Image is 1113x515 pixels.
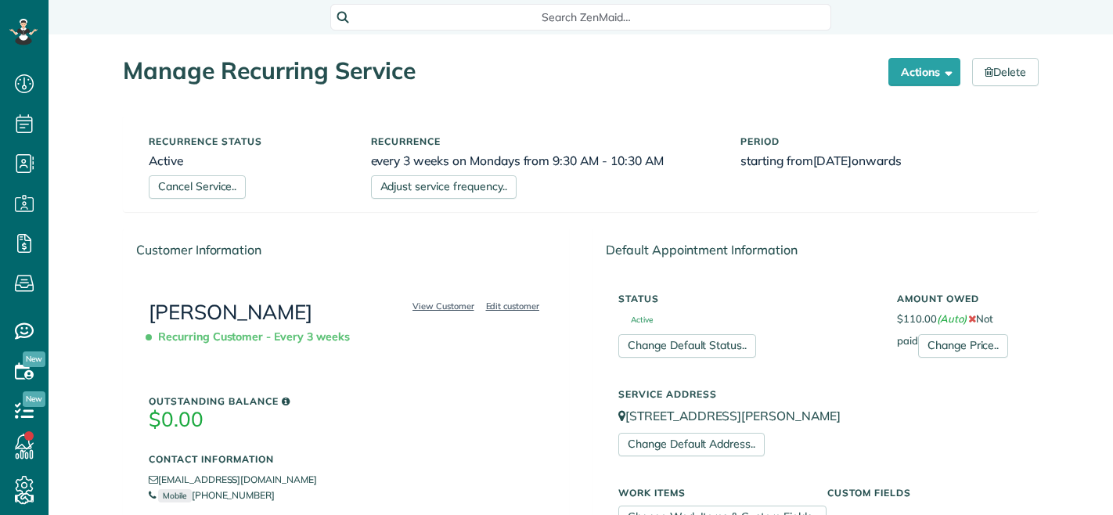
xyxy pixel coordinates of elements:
[885,286,1025,358] div: $110.00 Not paid
[123,58,877,84] h1: Manage Recurring Service
[618,334,756,358] a: Change Default Status..
[618,433,765,456] a: Change Default Address..
[618,294,873,304] h5: Status
[813,153,852,168] span: [DATE]
[149,323,356,351] span: Recurring Customer - Every 3 weeks
[972,58,1039,86] a: Delete
[897,294,1013,304] h5: Amount Owed
[740,154,1013,167] h6: starting from onwards
[149,409,544,431] h3: $0.00
[149,299,312,325] a: [PERSON_NAME]
[149,489,275,501] a: Mobile[PHONE_NUMBER]
[937,312,967,325] em: (Auto)
[158,489,192,502] small: Mobile
[408,299,479,313] a: View Customer
[149,454,544,464] h5: Contact Information
[149,136,348,146] h5: Recurrence status
[618,389,1013,399] h5: Service Address
[23,391,45,407] span: New
[371,154,718,167] h6: every 3 weeks on Mondays from 9:30 AM - 10:30 AM
[827,488,1013,498] h5: Custom Fields
[618,316,653,324] span: Active
[149,154,348,167] h6: Active
[149,175,246,199] a: Cancel Service..
[740,136,1013,146] h5: Period
[888,58,960,86] button: Actions
[918,334,1008,358] a: Change Price..
[618,488,804,498] h5: Work Items
[618,407,1013,425] p: [STREET_ADDRESS][PERSON_NAME]
[149,472,544,488] li: [EMAIL_ADDRESS][DOMAIN_NAME]
[593,229,1038,272] div: Default Appointment Information
[481,299,545,313] a: Edit customer
[124,229,569,272] div: Customer Information
[371,136,718,146] h5: Recurrence
[371,175,517,199] a: Adjust service frequency..
[23,351,45,367] span: New
[149,396,544,406] h5: Outstanding Balance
